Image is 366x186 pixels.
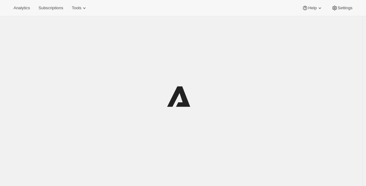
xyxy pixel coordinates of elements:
button: Subscriptions [35,4,67,12]
span: Tools [72,6,81,10]
button: Settings [328,4,356,12]
button: Tools [68,4,91,12]
span: Subscriptions [38,6,63,10]
span: Settings [338,6,352,10]
button: Help [298,4,326,12]
span: Help [308,6,316,10]
button: Analytics [10,4,34,12]
span: Analytics [14,6,30,10]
